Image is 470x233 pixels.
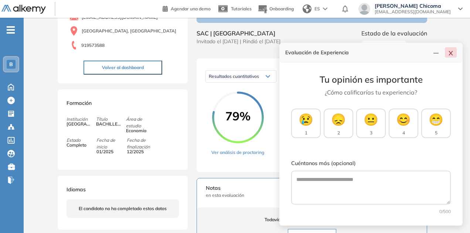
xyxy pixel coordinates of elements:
span: Onboarding [269,6,294,11]
span: Institución [67,116,96,123]
span: Economía [126,127,151,134]
span: 79% [212,110,264,122]
span: 3 [370,130,372,136]
span: [EMAIL_ADDRESS][DOMAIN_NAME] [375,9,451,15]
button: 😁5 [421,109,451,138]
div: 0 /500 [291,208,451,215]
span: BACHILLER EN ECONOMIA [96,121,121,127]
span: Tutoriales [231,6,252,11]
button: 😢1 [291,109,321,138]
span: 1 [305,130,307,136]
span: [GEOGRAPHIC_DATA][PERSON_NAME][PERSON_NAME] [67,121,92,127]
button: Volver al dashboard [84,61,162,75]
span: 01/2025 [96,148,122,155]
span: Invitado el [DATE] | Rindió el [DATE] [197,38,280,45]
span: Notas [206,184,418,192]
img: Logo [1,5,46,14]
span: Todavía no hay comentarios de este candidato [206,216,418,223]
button: 😞2 [324,109,353,138]
span: 😢 [299,110,313,128]
button: Onboarding [258,1,294,17]
span: Estado [67,137,96,144]
a: Agendar una demo [163,4,211,13]
button: close [445,47,457,58]
span: 4 [402,130,405,136]
span: Agendar una demo [171,6,211,11]
img: arrow [323,7,327,10]
span: en esta evaluación [206,192,418,199]
span: 😐 [364,110,378,128]
span: No evaluado [370,42,396,48]
span: [PERSON_NAME] Chicoma [375,3,451,9]
span: Resultados cuantitativos [209,73,259,79]
p: ¿Cómo calificarías tu experiencia? [291,88,451,97]
button: 😐3 [356,109,386,138]
span: Fecha de finalización [127,137,156,150]
span: Formación [67,100,92,106]
h3: Tu opinión es importante [291,74,451,85]
span: SAC | [GEOGRAPHIC_DATA] [197,29,280,38]
i: - [7,29,15,31]
span: line [433,50,439,56]
span: El candidato no ha completado estos datos [79,205,167,212]
span: ES [314,6,320,12]
img: world [303,4,311,13]
span: 😞 [331,110,346,128]
span: [GEOGRAPHIC_DATA], [GEOGRAPHIC_DATA] [82,28,176,34]
label: Cuéntanos más (opcional) [291,160,451,168]
span: 😁 [429,110,443,128]
button: line [430,47,442,58]
span: Estado de la evaluación [361,29,427,38]
h4: Evaluación de Experiencia [285,49,430,56]
a: Ver análisis de proctoring [211,149,264,156]
span: 5 [435,130,437,136]
span: Título [96,116,126,123]
span: close [448,50,454,56]
span: B [9,61,13,67]
span: Completo [67,142,92,148]
span: 12/2025 [127,148,152,155]
span: 😊 [396,110,411,128]
span: 919573588 [81,42,105,49]
span: Fecha de inicio [96,137,126,150]
span: 2 [337,130,340,136]
span: Área de estudio [126,116,156,129]
button: 😊4 [389,109,418,138]
span: Idiomas [67,186,86,193]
